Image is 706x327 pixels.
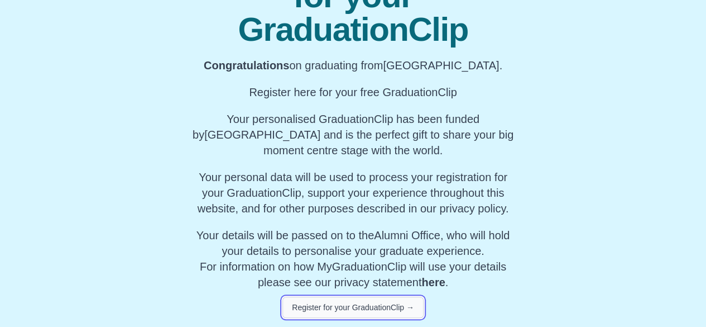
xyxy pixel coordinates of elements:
[374,229,440,241] span: Alumni Office
[190,58,516,73] p: on graduating from [GEOGRAPHIC_DATA].
[421,276,445,288] a: here
[204,59,289,72] b: Congratulations
[190,169,516,216] p: Your personal data will be used to process your registration for your GraduationClip, support you...
[196,229,510,288] span: For information on how MyGraduationClip will use your details please see our privacy statement .
[282,297,424,318] button: Register for your GraduationClip →
[190,84,516,100] p: Register here for your free GraduationClip
[196,229,510,257] span: Your details will be passed on to the , who will hold your details to personalise your graduate e...
[190,111,516,158] p: Your personalised GraduationClip has been funded by [GEOGRAPHIC_DATA] and is the perfect gift to ...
